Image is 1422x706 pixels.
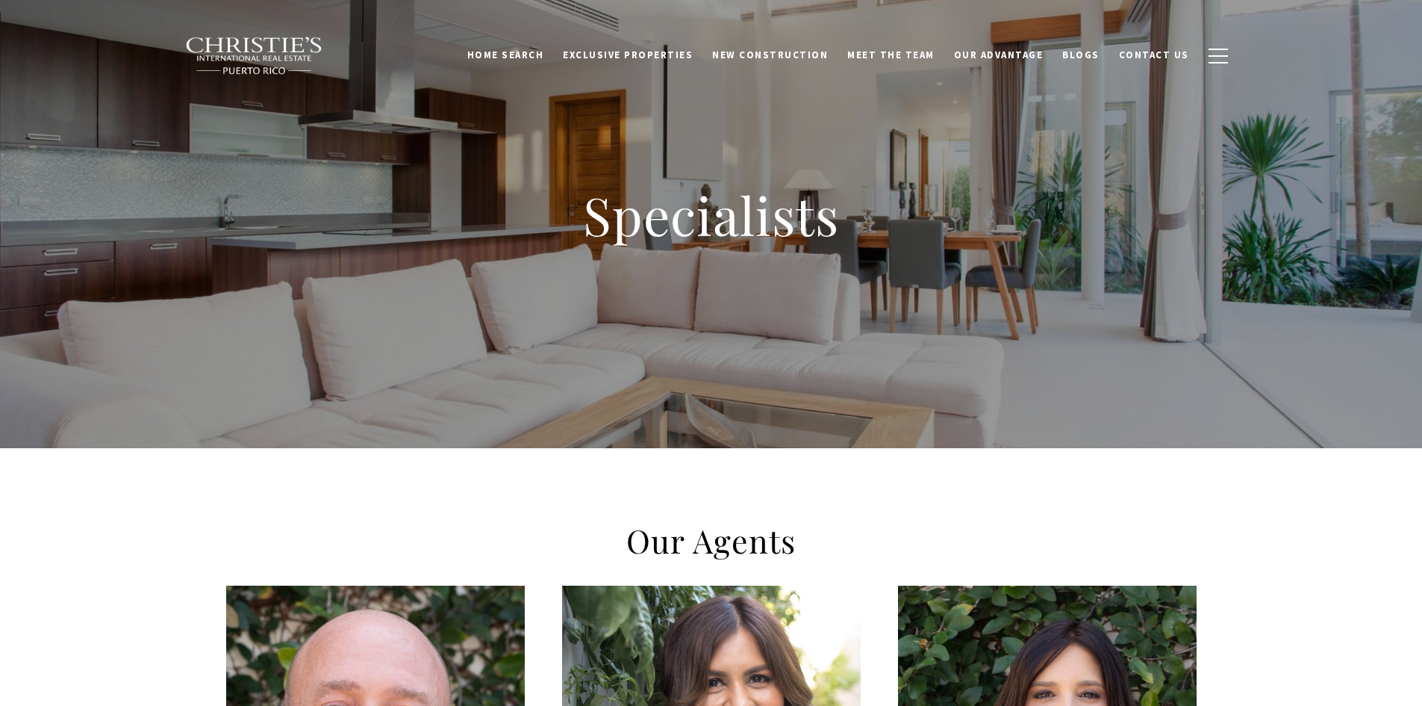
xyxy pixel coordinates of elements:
[1062,49,1100,61] span: Blogs
[702,41,838,69] a: New Construction
[1053,41,1109,69] a: Blogs
[563,49,693,61] span: Exclusive Properties
[1119,49,1189,61] span: Contact Us
[712,49,828,61] span: New Construction
[838,41,944,69] a: Meet the Team
[944,41,1053,69] a: Our Advantage
[954,49,1044,61] span: Our Advantage
[553,41,702,69] a: Exclusive Properties
[390,520,1032,562] h2: Our Agents
[185,37,324,75] img: Christie's International Real Estate black text logo
[458,41,554,69] a: Home Search
[413,182,1010,248] h1: Specialists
